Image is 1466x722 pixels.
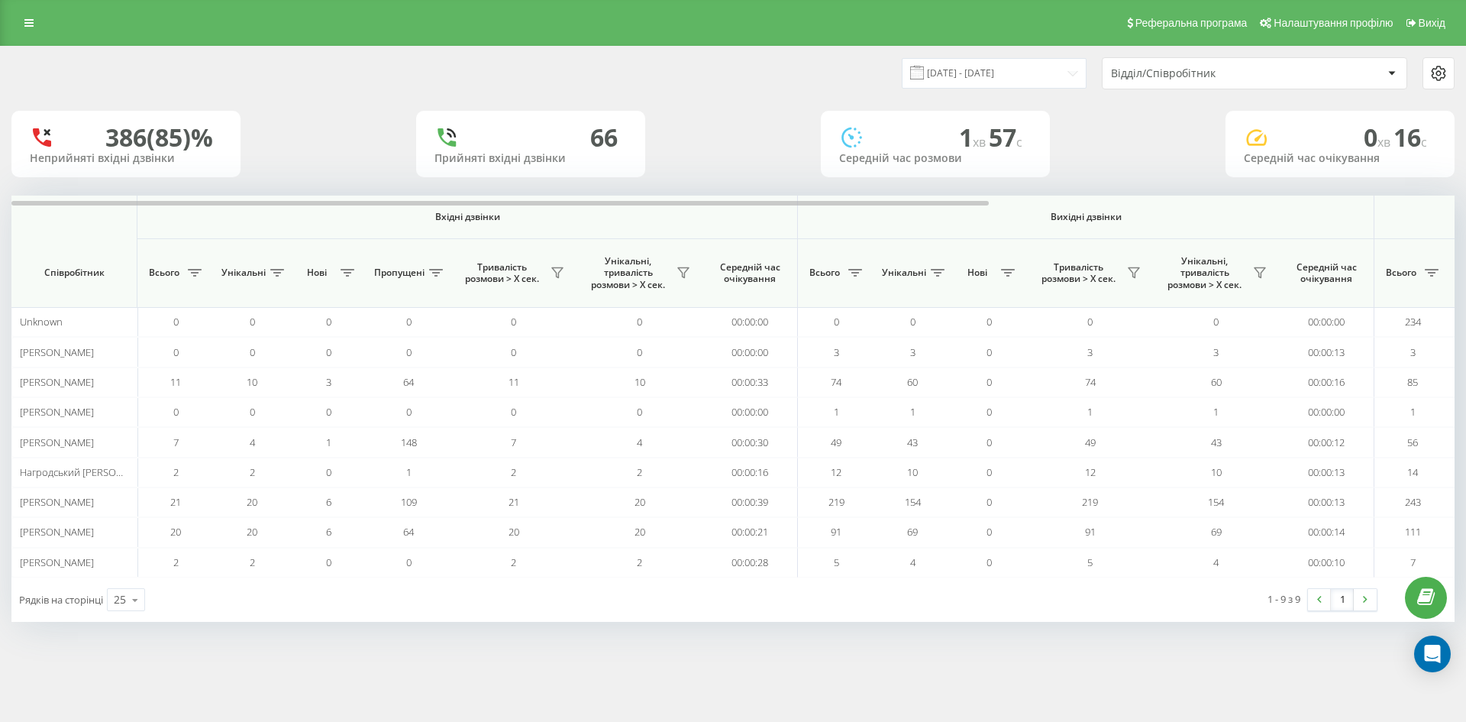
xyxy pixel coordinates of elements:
span: 0 [326,465,331,479]
span: 0 [511,405,516,419]
span: 49 [1085,435,1096,449]
span: Середній час очікування [714,261,786,285]
span: 0 [834,315,839,329]
td: 00:00:00 [1279,307,1374,337]
span: Нові [298,267,336,279]
span: 91 [1085,525,1096,539]
td: 00:00:00 [702,337,798,367]
span: 0 [1087,315,1093,329]
span: [PERSON_NAME] [20,555,94,569]
span: Всього [1382,267,1420,279]
span: 10 [247,375,257,389]
td: 00:00:16 [1279,367,1374,397]
span: 1 [326,435,331,449]
span: 3 [1087,345,1093,359]
span: 2 [511,555,516,569]
span: c [1016,134,1022,151]
span: 12 [831,465,841,479]
span: 0 [326,555,331,569]
td: 00:00:13 [1279,337,1374,367]
span: 69 [907,525,918,539]
span: 0 [406,315,412,329]
span: 74 [831,375,841,389]
span: 1 [959,121,989,154]
span: 234 [1405,315,1421,329]
td: 00:00:21 [702,517,798,547]
span: 20 [509,525,519,539]
span: [PERSON_NAME] [20,375,94,389]
td: 00:00:00 [702,397,798,427]
span: 0 [910,315,915,329]
td: 00:00:28 [702,548,798,578]
span: 3 [910,345,915,359]
span: 0 [637,315,642,329]
span: 0 [986,345,992,359]
span: Унікальні [882,267,926,279]
span: 111 [1405,525,1421,539]
span: 10 [907,465,918,479]
span: 0 [986,555,992,569]
span: 0 [1364,121,1393,154]
span: [PERSON_NAME] [20,495,94,509]
span: 7 [173,435,179,449]
span: 0 [173,315,179,329]
span: Тривалість розмови > Х сек. [1035,261,1122,285]
span: 12 [1085,465,1096,479]
span: Unknown [20,315,63,329]
span: c [1421,134,1427,151]
td: 00:00:12 [1279,427,1374,457]
span: 7 [1410,555,1416,569]
span: Унікальні [221,267,266,279]
span: 43 [1211,435,1222,449]
span: 0 [326,315,331,329]
span: 91 [831,525,841,539]
span: Налаштування профілю [1274,17,1393,29]
span: 0 [511,345,516,359]
div: 1 - 9 з 9 [1267,591,1300,607]
span: 0 [986,435,992,449]
span: [PERSON_NAME] [20,525,94,539]
span: 21 [170,495,181,509]
span: 60 [907,375,918,389]
span: 0 [637,405,642,419]
span: Рядків на сторінці [19,593,103,607]
span: Унікальні, тривалість розмови > Х сек. [584,255,672,291]
span: 0 [173,345,179,359]
span: 219 [828,495,844,509]
span: 0 [250,345,255,359]
span: 64 [403,375,414,389]
span: 10 [635,375,645,389]
span: 109 [401,495,417,509]
span: 148 [401,435,417,449]
td: 00:00:00 [1279,397,1374,427]
span: 2 [250,555,255,569]
span: 1 [406,465,412,479]
span: 1 [1213,405,1219,419]
span: 0 [406,555,412,569]
span: 5 [834,555,839,569]
span: Реферальна програма [1135,17,1248,29]
td: 00:00:14 [1279,517,1374,547]
div: Відділ/Співробітник [1111,67,1293,80]
div: 66 [590,123,618,152]
span: 20 [635,495,645,509]
div: Неприйняті вхідні дзвінки [30,152,222,165]
span: Тривалість розмови > Х сек. [458,261,546,285]
span: 4 [637,435,642,449]
span: 2 [173,465,179,479]
span: 20 [635,525,645,539]
span: 20 [247,525,257,539]
span: 11 [509,375,519,389]
span: Пропущені [374,267,425,279]
span: 2 [511,465,516,479]
div: Середній час розмови [839,152,1032,165]
span: 0 [986,405,992,419]
span: 3 [834,345,839,359]
span: 6 [326,495,331,509]
span: 49 [831,435,841,449]
span: Всього [145,267,183,279]
div: Прийняті вхідні дзвінки [434,152,627,165]
span: 10 [1211,465,1222,479]
span: 74 [1085,375,1096,389]
span: 3 [1213,345,1219,359]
